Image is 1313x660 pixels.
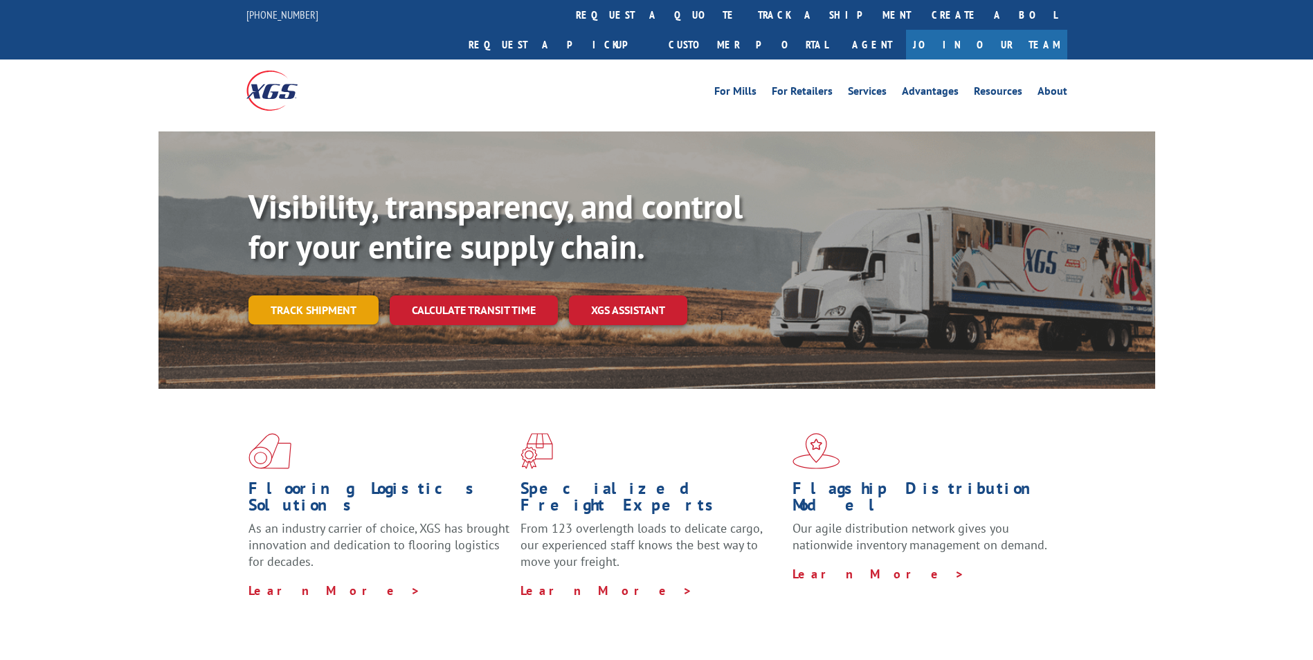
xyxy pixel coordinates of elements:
img: xgs-icon-total-supply-chain-intelligence-red [248,433,291,469]
a: Learn More > [793,566,965,582]
span: Our agile distribution network gives you nationwide inventory management on demand. [793,520,1047,553]
a: Services [848,86,887,101]
a: About [1038,86,1067,101]
a: Learn More > [520,583,693,598]
h1: Specialized Freight Experts [520,480,782,520]
a: Track shipment [248,295,379,324]
a: Join Our Team [906,30,1067,59]
a: Calculate transit time [390,295,558,325]
a: XGS ASSISTANT [569,295,687,325]
span: As an industry carrier of choice, XGS has brought innovation and dedication to flooring logistics... [248,520,509,569]
a: Learn More > [248,583,421,598]
a: For Mills [714,86,757,101]
p: From 123 overlength loads to delicate cargo, our experienced staff knows the best way to move you... [520,520,782,582]
img: xgs-icon-focused-on-flooring-red [520,433,553,469]
a: Resources [974,86,1022,101]
b: Visibility, transparency, and control for your entire supply chain. [248,185,743,268]
h1: Flagship Distribution Model [793,480,1054,520]
a: [PHONE_NUMBER] [246,8,318,21]
h1: Flooring Logistics Solutions [248,480,510,520]
a: Advantages [902,86,959,101]
a: Request a pickup [458,30,658,59]
a: Customer Portal [658,30,838,59]
img: xgs-icon-flagship-distribution-model-red [793,433,840,469]
a: Agent [838,30,906,59]
a: For Retailers [772,86,833,101]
